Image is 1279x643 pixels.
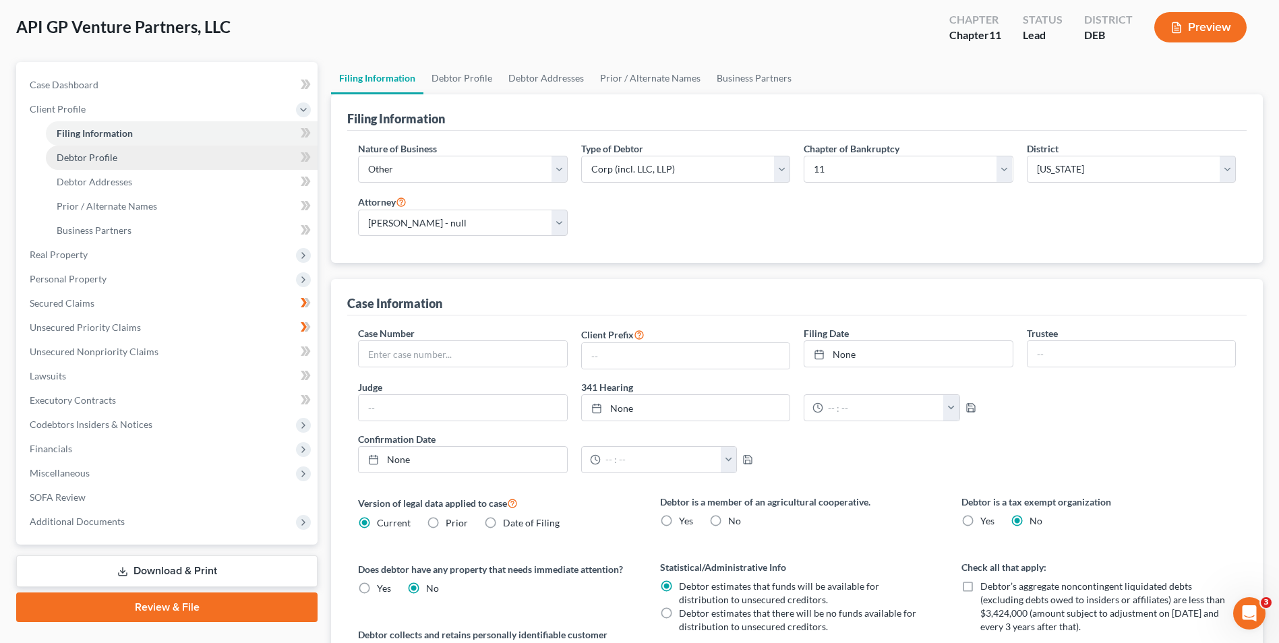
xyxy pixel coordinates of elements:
[804,142,899,156] label: Chapter of Bankruptcy
[30,394,116,406] span: Executory Contracts
[1028,341,1235,367] input: --
[30,79,98,90] span: Case Dashboard
[30,443,72,454] span: Financials
[30,273,107,284] span: Personal Property
[961,560,1236,574] label: Check all that apply:
[728,515,741,526] span: No
[16,592,318,622] a: Review & File
[823,395,944,421] input: -- : --
[30,103,86,115] span: Client Profile
[358,193,407,210] label: Attorney
[804,341,1012,367] a: None
[30,370,66,381] span: Lawsuits
[679,580,879,605] span: Debtor estimates that funds will be available for distribution to unsecured creditors.
[582,343,790,369] input: --
[804,326,849,340] label: Filing Date
[57,200,157,212] span: Prior / Alternate Names
[358,326,415,340] label: Case Number
[57,152,117,163] span: Debtor Profile
[347,295,442,311] div: Case Information
[351,432,797,446] label: Confirmation Date
[660,495,934,509] label: Debtor is a member of an agricultural cooperative.
[1233,597,1266,630] iframe: Intercom live chat
[19,340,318,364] a: Unsecured Nonpriority Claims
[359,395,566,421] input: --
[949,28,1001,43] div: Chapter
[581,326,645,342] label: Client Prefix
[582,395,790,421] a: None
[1154,12,1247,42] button: Preview
[30,516,125,527] span: Additional Documents
[1023,12,1063,28] div: Status
[57,176,132,187] span: Debtor Addresses
[592,62,709,94] a: Prior / Alternate Names
[709,62,800,94] a: Business Partners
[980,580,1225,632] span: Debtor’s aggregate noncontingent liquidated debts (excluding debts owed to insiders or affiliates...
[961,495,1236,509] label: Debtor is a tax exempt organization
[46,218,318,243] a: Business Partners
[1027,326,1058,340] label: Trustee
[1084,28,1133,43] div: DEB
[46,146,318,170] a: Debtor Profile
[423,62,500,94] a: Debtor Profile
[503,517,560,528] span: Date of Filing
[1261,597,1272,608] span: 3
[989,28,1001,41] span: 11
[347,111,445,127] div: Filing Information
[46,170,318,194] a: Debtor Addresses
[679,515,693,526] span: Yes
[679,607,916,632] span: Debtor estimates that there will be no funds available for distribution to unsecured creditors.
[358,562,632,576] label: Does debtor have any property that needs immediate attention?
[30,467,90,479] span: Miscellaneous
[19,388,318,412] a: Executory Contracts
[426,582,439,594] span: No
[46,121,318,146] a: Filing Information
[660,560,934,574] label: Statistical/Administrative Info
[1027,142,1059,156] label: District
[980,515,994,526] span: Yes
[358,142,437,156] label: Nature of Business
[358,495,632,511] label: Version of legal data applied to case
[359,341,566,367] input: Enter case number...
[19,291,318,315] a: Secured Claims
[500,62,592,94] a: Debtor Addresses
[16,555,318,587] a: Download & Print
[1084,12,1133,28] div: District
[601,447,721,472] input: -- : --
[949,12,1001,28] div: Chapter
[30,419,152,430] span: Codebtors Insiders & Notices
[358,380,382,394] label: Judge
[331,62,423,94] a: Filing Information
[446,517,468,528] span: Prior
[19,73,318,97] a: Case Dashboard
[30,297,94,309] span: Secured Claims
[1030,515,1042,526] span: No
[30,491,86,503] span: SOFA Review
[30,321,141,333] span: Unsecured Priority Claims
[19,364,318,388] a: Lawsuits
[46,194,318,218] a: Prior / Alternate Names
[359,447,566,472] a: None
[377,582,391,594] span: Yes
[581,142,643,156] label: Type of Debtor
[574,380,1020,394] label: 341 Hearing
[377,517,411,528] span: Current
[57,127,133,139] span: Filing Information
[1023,28,1063,43] div: Lead
[19,315,318,340] a: Unsecured Priority Claims
[16,17,231,36] span: API GP Venture Partners, LLC
[57,224,131,236] span: Business Partners
[30,249,88,260] span: Real Property
[19,485,318,510] a: SOFA Review
[30,346,158,357] span: Unsecured Nonpriority Claims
